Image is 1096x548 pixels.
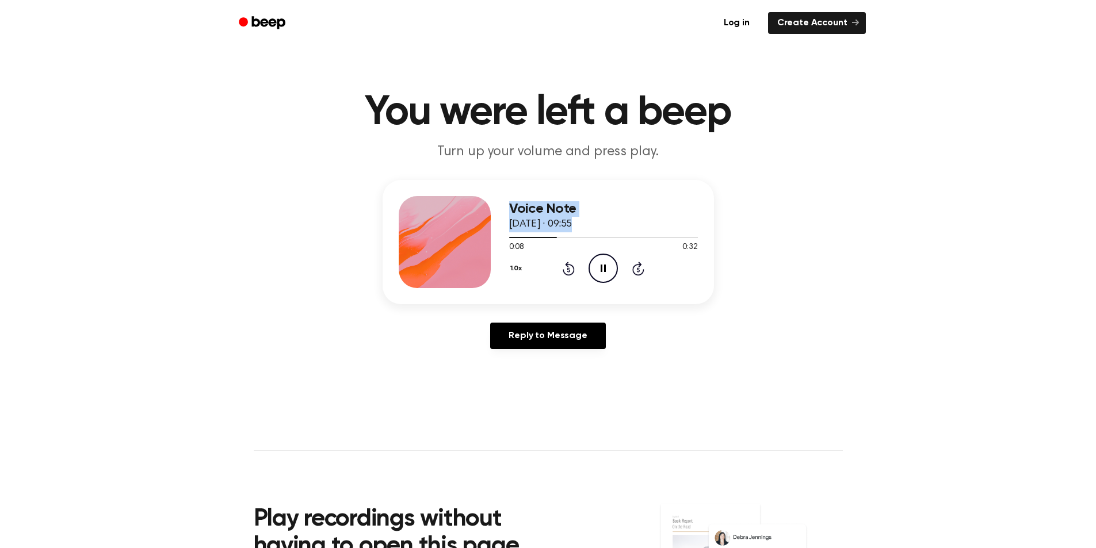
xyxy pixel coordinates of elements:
a: Beep [231,12,296,35]
span: 0:08 [509,242,524,254]
a: Log in [712,10,761,36]
a: Reply to Message [490,323,605,349]
a: Create Account [768,12,866,34]
button: 1.0x [509,259,526,278]
span: [DATE] · 09:55 [509,219,572,229]
span: 0:32 [682,242,697,254]
h3: Voice Note [509,201,698,217]
h1: You were left a beep [254,92,843,133]
p: Turn up your volume and press play. [327,143,769,162]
